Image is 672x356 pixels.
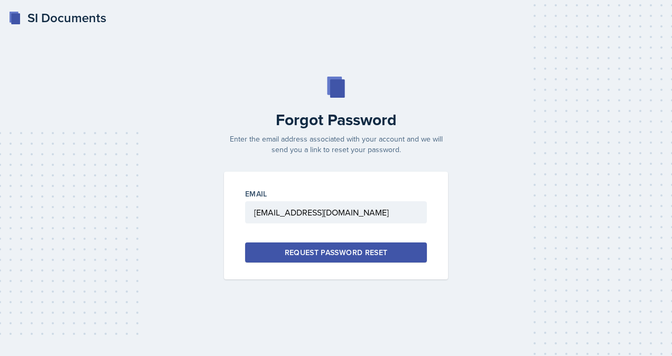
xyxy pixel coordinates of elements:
[218,134,454,155] p: Enter the email address associated with your account and we will send you a link to reset your pa...
[245,201,427,223] input: Email
[285,247,388,258] div: Request Password Reset
[8,8,106,27] a: SI Documents
[218,110,454,129] h2: Forgot Password
[245,242,427,263] button: Request Password Reset
[245,189,267,199] label: Email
